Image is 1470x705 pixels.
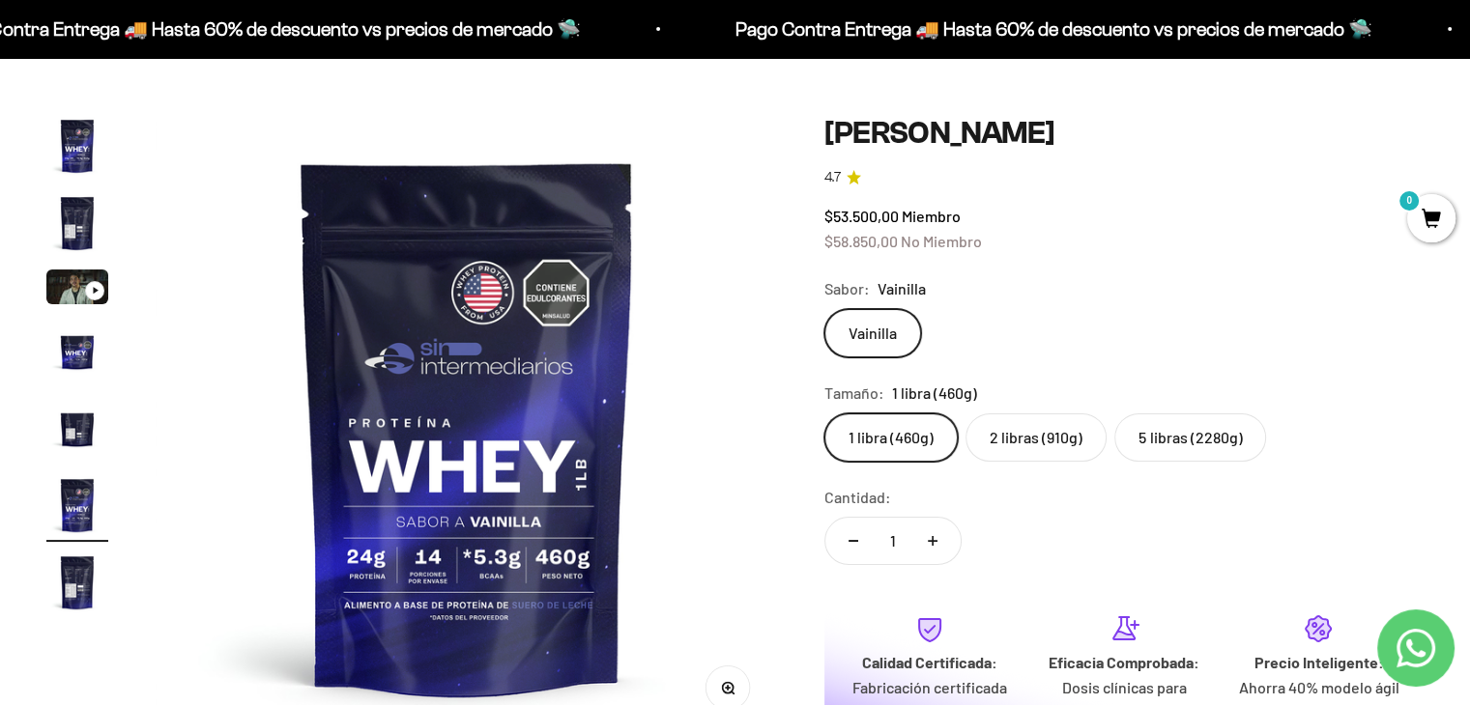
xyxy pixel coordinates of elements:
[901,232,982,250] span: No Miembro
[1398,189,1421,212] mark: 0
[824,167,841,188] span: 4.7
[46,115,108,183] button: Ir al artículo 1
[46,320,108,381] img: Proteína Whey - Vainilla
[1254,653,1383,671] strong: Precio Inteligente:
[46,192,108,254] img: Proteína Whey - Vainilla
[46,551,108,619] button: Ir al artículo 7
[878,276,926,301] span: Vainilla
[905,518,961,564] button: Aumentar cantidad
[46,474,108,536] img: Proteína Whey - Vainilla
[824,167,1424,188] a: 4.74.7 de 5.0 estrellas
[824,276,870,301] legend: Sabor:
[46,115,108,177] img: Proteína Whey - Vainilla
[46,474,108,542] button: Ir al artículo 6
[824,485,891,510] label: Cantidad:
[46,320,108,387] button: Ir al artículo 4
[46,397,108,459] img: Proteína Whey - Vainilla
[1049,653,1199,671] strong: Eficacia Comprobada:
[824,115,1424,152] h1: [PERSON_NAME]
[824,381,884,406] legend: Tamaño:
[824,207,899,225] span: $53.500,00
[46,192,108,260] button: Ir al artículo 2
[862,653,997,671] strong: Calidad Certificada:
[46,397,108,465] button: Ir al artículo 5
[892,381,977,406] span: 1 libra (460g)
[1407,210,1456,231] a: 0
[902,207,961,225] span: Miembro
[46,269,108,310] button: Ir al artículo 3
[825,518,881,564] button: Reducir cantidad
[824,232,898,250] span: $58.850,00
[46,551,108,613] img: Proteína Whey - Vainilla
[734,14,1370,44] p: Pago Contra Entrega 🚚 Hasta 60% de descuento vs precios de mercado 🛸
